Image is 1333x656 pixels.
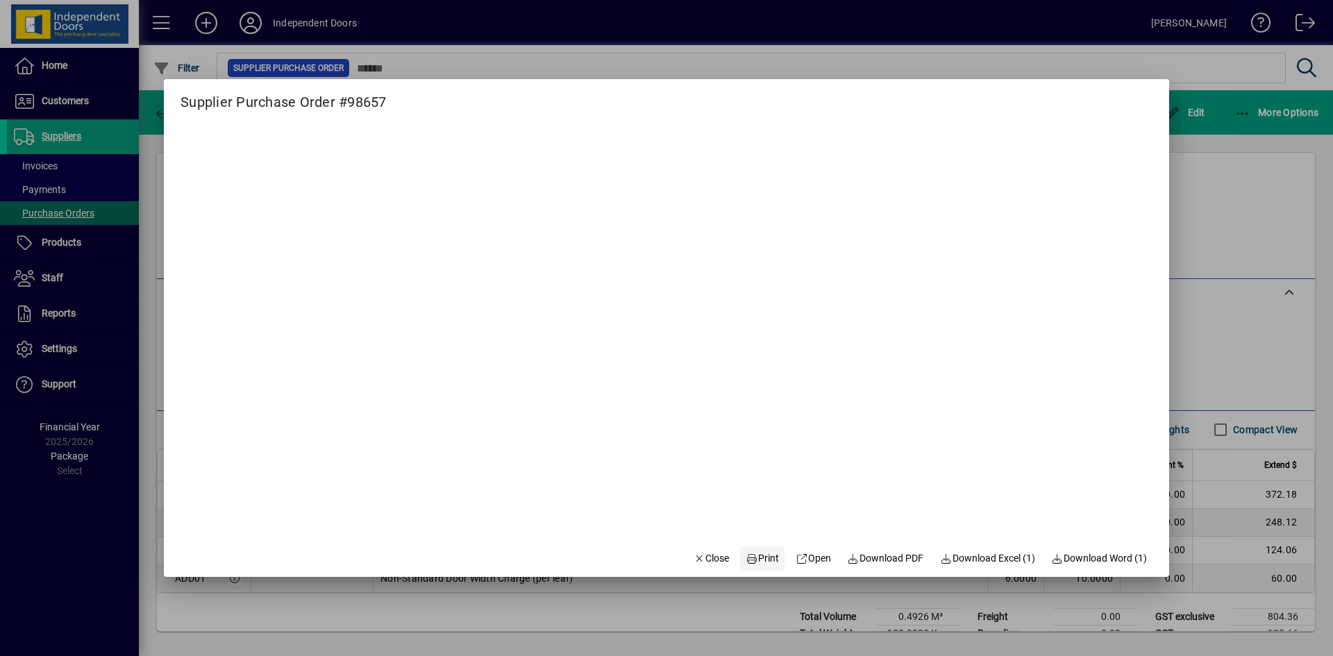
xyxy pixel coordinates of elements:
a: Open [790,546,837,571]
span: Open [796,551,831,566]
button: Download Excel (1) [934,546,1041,571]
button: Close [688,546,735,571]
a: Download PDF [842,546,930,571]
button: Download Word (1) [1046,546,1153,571]
span: Close [694,551,730,566]
span: Download Word (1) [1052,551,1148,566]
span: Print [746,551,779,566]
button: Print [740,546,785,571]
h2: Supplier Purchase Order #98657 [164,79,403,113]
span: Download PDF [848,551,924,566]
span: Download Excel (1) [940,551,1035,566]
